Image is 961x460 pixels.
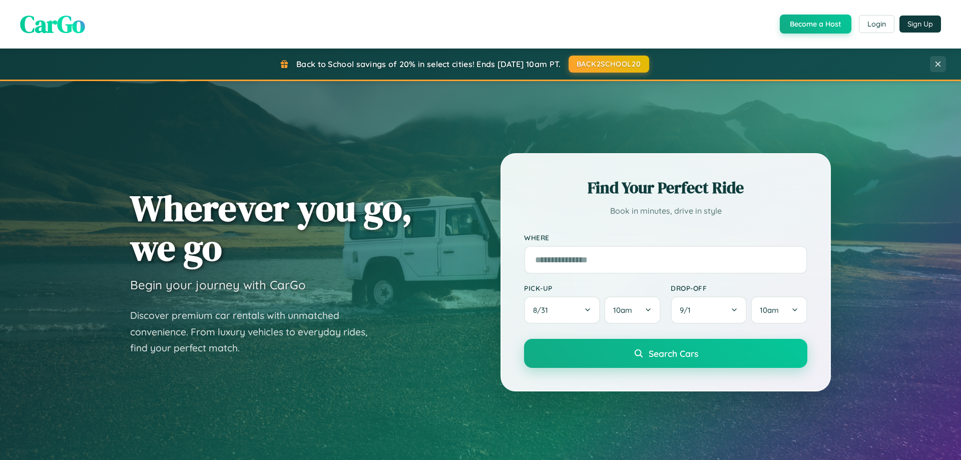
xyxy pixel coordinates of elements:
h3: Begin your journey with CarGo [130,277,306,292]
button: Become a Host [780,15,851,34]
button: BACK2SCHOOL20 [569,56,649,73]
span: 10am [613,305,632,315]
button: 10am [751,296,807,324]
label: Where [524,233,807,242]
h2: Find Your Perfect Ride [524,177,807,199]
span: Search Cars [649,348,698,359]
span: 8 / 31 [533,305,553,315]
button: 10am [604,296,661,324]
button: 8/31 [524,296,600,324]
h1: Wherever you go, we go [130,188,412,267]
button: Sign Up [899,16,941,33]
span: CarGo [20,8,85,41]
label: Drop-off [671,284,807,292]
button: Search Cars [524,339,807,368]
p: Book in minutes, drive in style [524,204,807,218]
span: 10am [760,305,779,315]
span: 9 / 1 [680,305,696,315]
button: Login [859,15,894,33]
button: 9/1 [671,296,747,324]
p: Discover premium car rentals with unmatched convenience. From luxury vehicles to everyday rides, ... [130,307,380,356]
span: Back to School savings of 20% in select cities! Ends [DATE] 10am PT. [296,59,561,69]
label: Pick-up [524,284,661,292]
